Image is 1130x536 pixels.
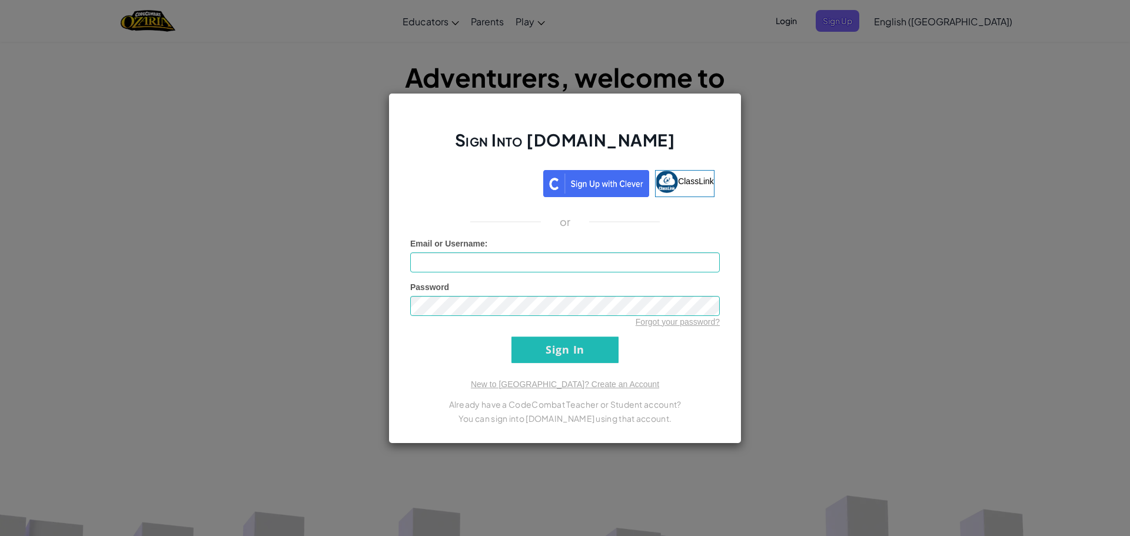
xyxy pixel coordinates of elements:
input: Sign In [511,337,619,363]
span: ClassLink [678,176,714,185]
h2: Sign Into [DOMAIN_NAME] [410,129,720,163]
p: You can sign into [DOMAIN_NAME] using that account. [410,411,720,425]
img: clever_sso_button@2x.png [543,170,649,197]
a: Forgot your password? [636,317,720,327]
img: classlink-logo-small.png [656,171,678,193]
p: or [560,215,571,229]
label: : [410,238,488,249]
a: New to [GEOGRAPHIC_DATA]? Create an Account [471,379,659,389]
span: Email or Username [410,239,485,248]
p: Already have a CodeCombat Teacher or Student account? [410,397,720,411]
span: Password [410,282,449,292]
iframe: Sign in with Google Button [410,169,543,195]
